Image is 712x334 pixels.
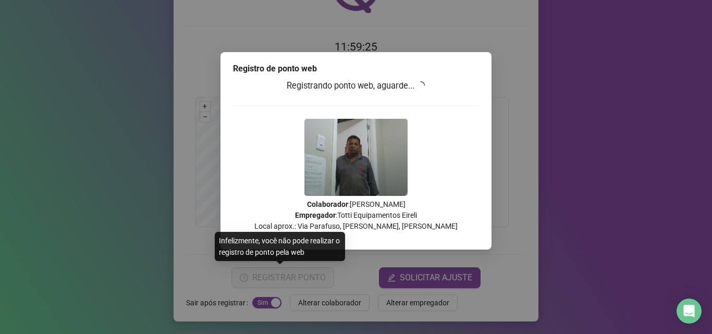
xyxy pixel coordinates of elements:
[295,211,336,219] strong: Empregador
[307,200,348,208] strong: Colaborador
[304,119,408,196] img: 2Q==
[233,199,479,232] p: : [PERSON_NAME] : Totti Equipamentos Eireli Local aprox.: Via Parafuso, [PERSON_NAME], [PERSON_NAME]
[215,232,345,261] div: Infelizmente, você não pode realizar o registro de ponto pela web
[233,79,479,93] h3: Registrando ponto web, aguarde...
[677,299,702,324] div: Open Intercom Messenger
[233,63,479,75] div: Registro de ponto web
[416,81,426,90] span: loading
